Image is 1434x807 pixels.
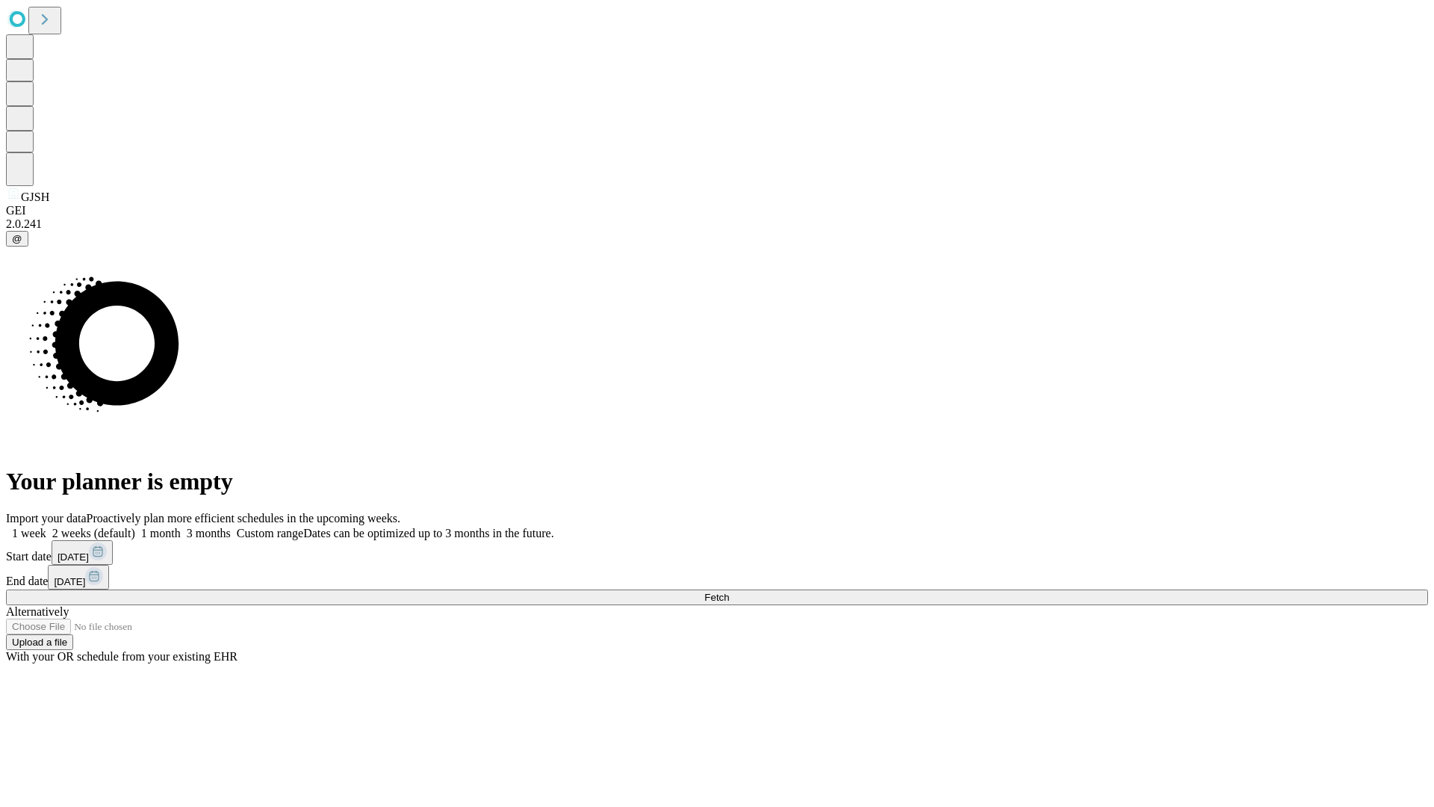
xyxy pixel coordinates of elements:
span: 1 month [141,527,181,539]
div: GEI [6,204,1428,217]
span: GJSH [21,191,49,203]
span: 1 week [12,527,46,539]
span: Dates can be optimized up to 3 months in the future. [303,527,553,539]
span: Import your data [6,512,87,525]
h1: Your planner is empty [6,468,1428,495]
span: Fetch [704,592,729,603]
span: Alternatively [6,605,69,618]
span: [DATE] [54,576,85,587]
span: Proactively plan more efficient schedules in the upcoming weeks. [87,512,400,525]
span: [DATE] [58,551,89,563]
div: Start date [6,540,1428,565]
button: [DATE] [52,540,113,565]
button: [DATE] [48,565,109,590]
button: Upload a file [6,634,73,650]
button: Fetch [6,590,1428,605]
div: End date [6,565,1428,590]
span: 3 months [187,527,231,539]
span: 2 weeks (default) [52,527,135,539]
span: Custom range [237,527,303,539]
span: @ [12,233,22,244]
button: @ [6,231,28,247]
span: With your OR schedule from your existing EHR [6,650,238,663]
div: 2.0.241 [6,217,1428,231]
